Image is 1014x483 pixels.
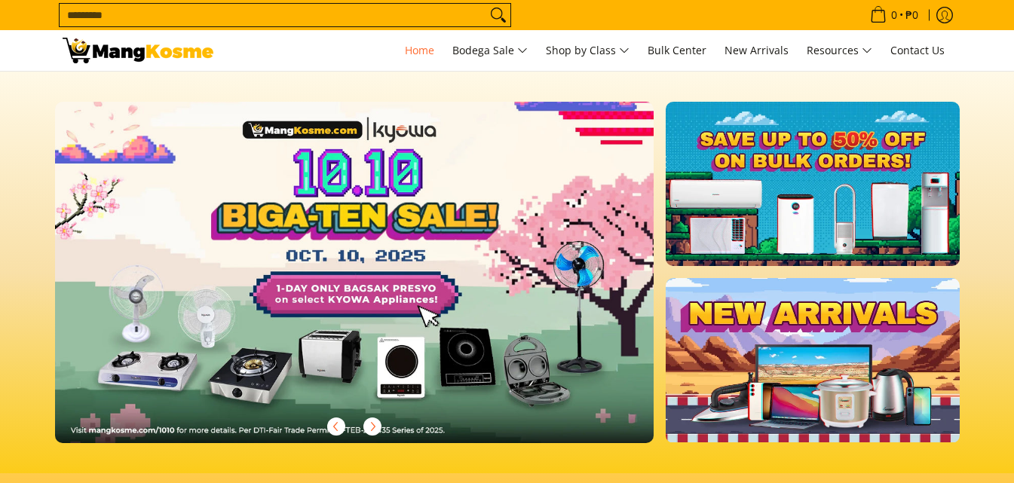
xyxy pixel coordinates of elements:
a: Contact Us [883,30,952,71]
a: Bulk Center [640,30,714,71]
span: New Arrivals [725,43,789,57]
a: Home [397,30,442,71]
button: Search [486,4,510,26]
nav: Main Menu [228,30,952,71]
span: Shop by Class [546,41,630,60]
a: New Arrivals [717,30,796,71]
span: Bulk Center [648,43,706,57]
span: Bodega Sale [452,41,528,60]
span: ₱0 [903,10,921,20]
button: Next [356,410,389,443]
a: Bodega Sale [445,30,535,71]
span: 0 [889,10,899,20]
a: Resources [799,30,880,71]
span: Home [405,43,434,57]
a: More [55,102,703,467]
button: Previous [320,410,353,443]
a: Shop by Class [538,30,637,71]
img: Mang Kosme: Your Home Appliances Warehouse Sale Partner! [63,38,213,63]
span: Contact Us [890,43,945,57]
span: • [865,7,923,23]
span: Resources [807,41,872,60]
